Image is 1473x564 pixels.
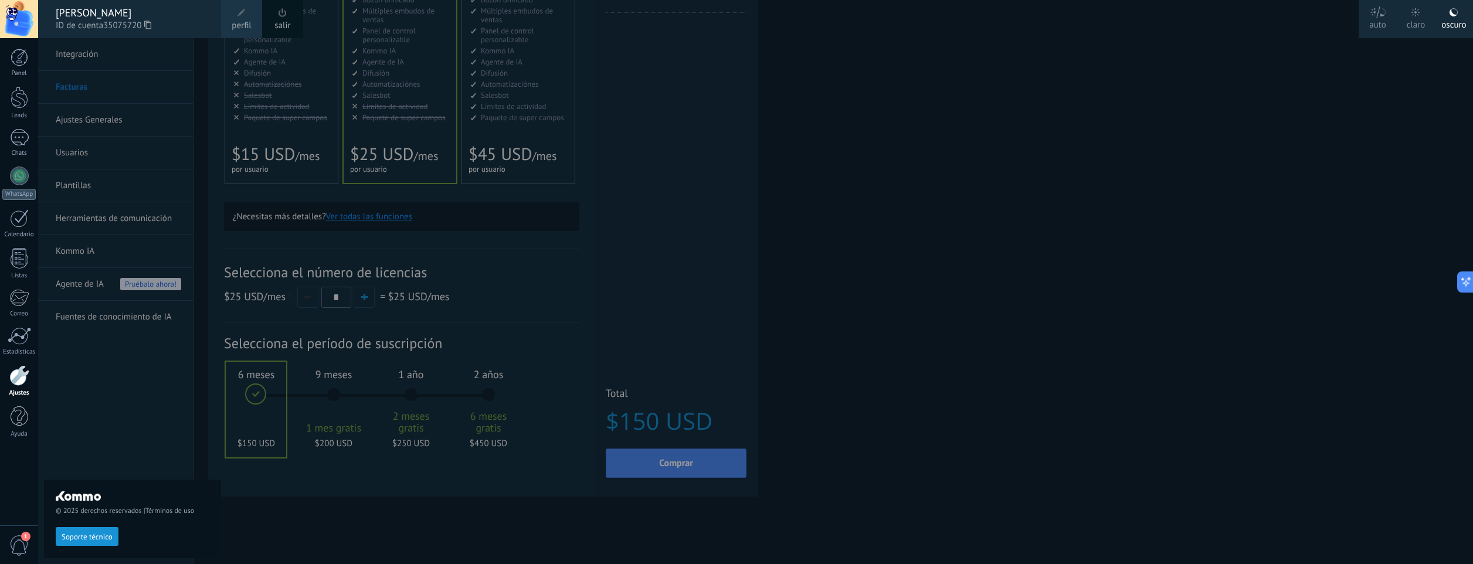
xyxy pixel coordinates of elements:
div: auto [1369,8,1386,38]
div: [PERSON_NAME] [56,6,209,19]
span: Soporte técnico [62,533,113,541]
a: Soporte técnico [56,532,118,541]
div: Ayuda [2,430,36,438]
button: Soporte técnico [56,527,118,546]
div: WhatsApp [2,189,36,200]
span: 35075720 [103,19,151,32]
div: Panel [2,70,36,77]
span: perfil [232,19,251,32]
span: © 2025 derechos reservados | [56,507,209,515]
div: Estadísticas [2,348,36,356]
div: Calendario [2,231,36,239]
div: Leads [2,112,36,120]
a: Términos de uso [145,507,194,515]
span: 1 [21,532,30,541]
div: claro [1407,8,1426,38]
div: Chats [2,150,36,157]
div: Ajustes [2,389,36,397]
span: ID de cuenta [56,19,209,32]
div: Listas [2,272,36,280]
div: Correo [2,310,36,318]
a: salir [274,19,290,32]
div: oscuro [1441,8,1466,38]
